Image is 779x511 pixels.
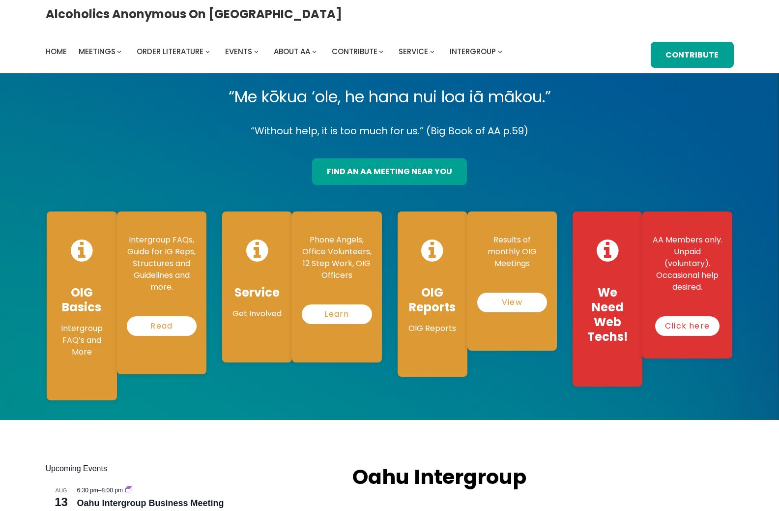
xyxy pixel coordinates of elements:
a: Learn More… [302,304,372,324]
a: find an aa meeting near you [312,158,467,185]
span: Service [399,46,428,57]
a: Contribute [332,45,377,59]
a: Event series: Oahu Intergroup Business Meeting [125,487,132,494]
span: Contribute [332,46,377,57]
a: Events [225,45,252,59]
a: Click here [655,316,720,336]
p: Phone Angels, Office Volunteers, 12 Step Work, OIG Officers [302,234,372,281]
p: “Me kōkua ‘ole, he hana nui loa iā mākou.” [39,83,740,111]
a: Alcoholics Anonymous on [GEOGRAPHIC_DATA] [46,3,342,25]
button: Order Literature submenu [205,49,210,54]
a: Meetings [79,45,115,59]
p: “Without help, it is too much for us.” (Big Book of AA p.59) [39,122,740,140]
span: Meetings [79,46,115,57]
span: Home [46,46,67,57]
span: 13 [46,494,77,511]
h4: OIG Reports [407,285,458,315]
a: About AA [274,45,310,59]
p: Intergroup FAQs, Guide for IG Reps, Structures and Guidelines and more. [127,234,197,293]
h4: OIG Basics [57,285,107,315]
a: Contribute [651,42,734,68]
button: About AA submenu [312,49,317,54]
a: Home [46,45,67,59]
span: 8:00 pm [102,487,123,494]
a: Read More… [127,316,197,336]
h2: Oahu Intergroup [352,463,589,492]
p: Get Involved [232,308,282,320]
span: Aug [46,486,77,495]
a: Intergroup [450,45,496,59]
p: OIG Reports [407,323,458,334]
time: – [77,487,125,494]
button: Meetings submenu [117,49,121,54]
span: Order Literature [137,46,203,57]
button: Intergroup submenu [498,49,502,54]
span: Intergroup [450,46,496,57]
a: Service [399,45,428,59]
h2: Upcoming Events [46,463,333,475]
button: Events submenu [254,49,259,54]
a: Oahu Intergroup Business Meeting [77,498,224,509]
a: View Reports [477,293,547,312]
nav: Intergroup [46,45,506,59]
span: Events [225,46,252,57]
button: Contribute submenu [379,49,383,54]
span: 6:30 pm [77,487,98,494]
h4: Service [232,285,282,300]
button: Service submenu [430,49,434,54]
p: Intergroup FAQ’s and More [57,323,107,358]
span: About AA [274,46,310,57]
h4: We Need Web Techs! [582,285,633,344]
p: AA Members only. Unpaid (voluntary). Occasional help desired. [652,234,722,293]
p: Results of monthly OIG Meetings [477,234,547,270]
